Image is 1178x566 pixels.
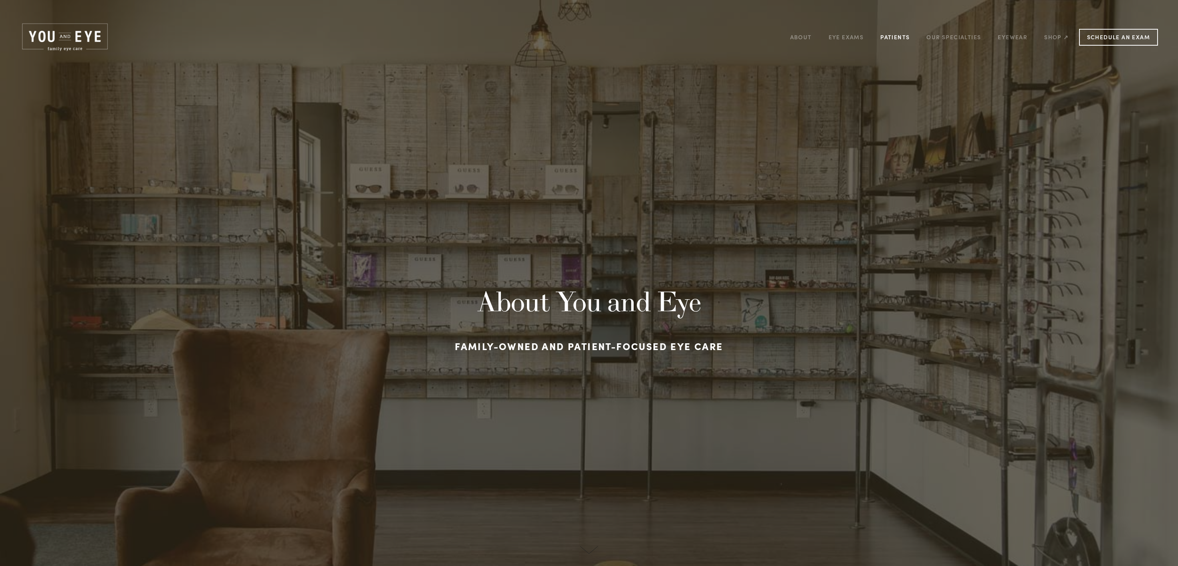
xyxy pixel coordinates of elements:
[1079,29,1158,46] a: Schedule an Exam
[241,285,937,318] h1: About You and Eye
[1044,31,1069,43] a: Shop ↗
[20,22,110,52] img: Rochester, MN | You and Eye | Family Eye Care
[241,336,937,356] h3: Family-owned and patient-focused eye care
[880,31,910,43] a: Patients
[829,31,864,43] a: Eye Exams
[790,31,812,43] a: About
[926,33,981,41] a: Our Specialties
[998,31,1027,43] a: Eyewear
